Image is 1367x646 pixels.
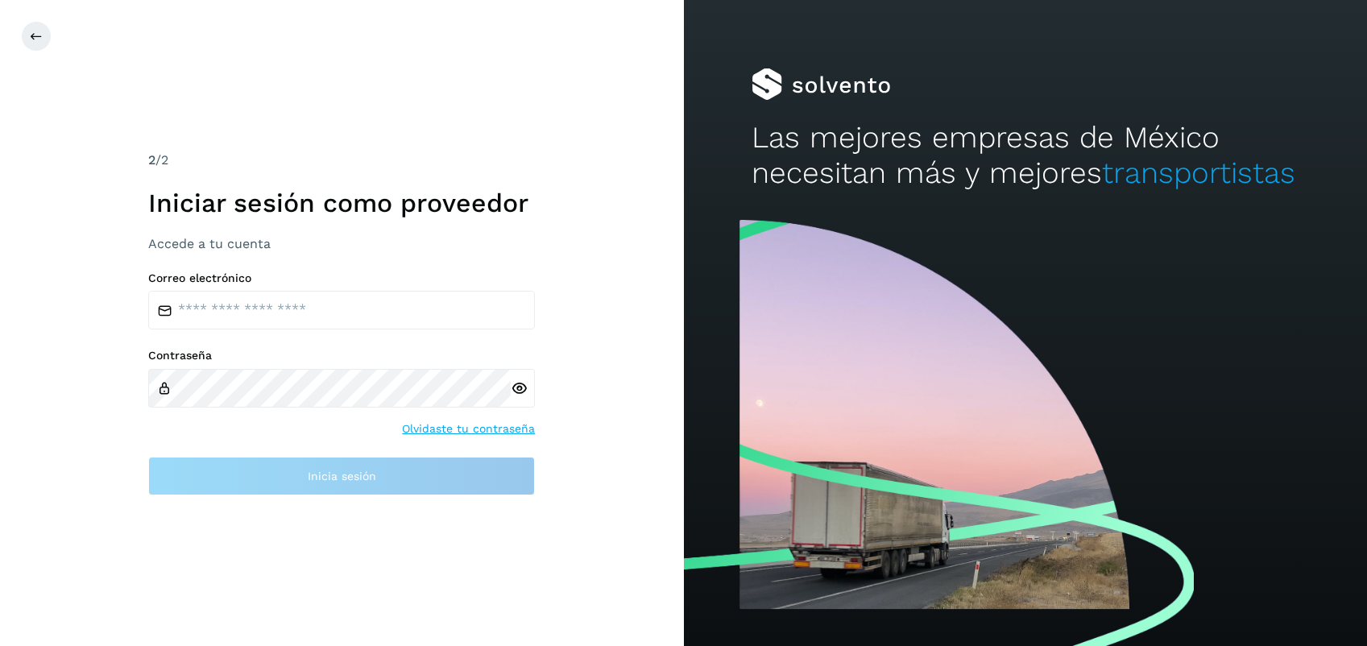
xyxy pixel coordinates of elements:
[148,188,535,218] h1: Iniciar sesión como proveedor
[148,151,535,170] div: /2
[148,457,535,495] button: Inicia sesión
[148,152,155,168] span: 2
[1102,155,1295,190] span: transportistas
[148,236,535,251] h3: Accede a tu cuenta
[402,420,535,437] a: Olvidaste tu contraseña
[752,120,1299,192] h2: Las mejores empresas de México necesitan más y mejores
[148,349,535,362] label: Contraseña
[148,271,535,285] label: Correo electrónico
[308,470,376,482] span: Inicia sesión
